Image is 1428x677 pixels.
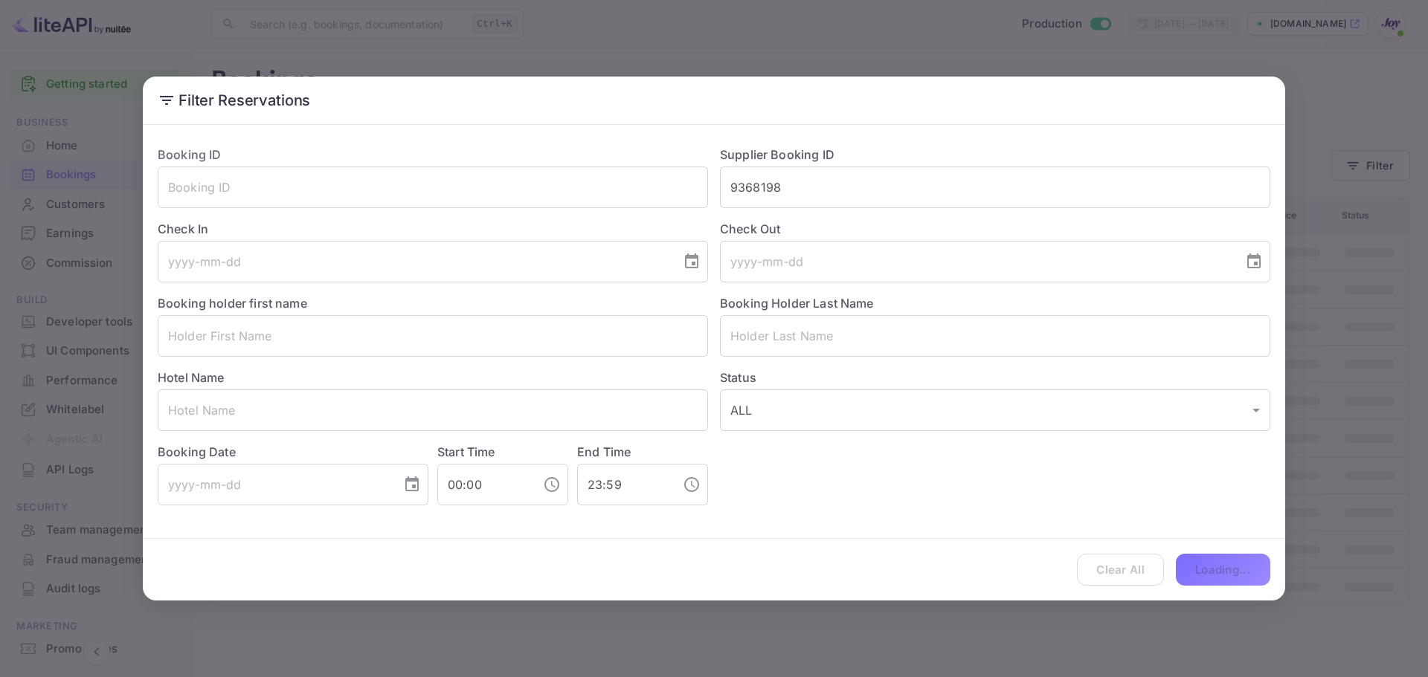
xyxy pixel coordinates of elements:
input: Booking ID [158,166,708,208]
input: Hotel Name [158,389,708,431]
label: End Time [577,444,631,459]
div: ALL [720,389,1270,431]
button: Choose date [677,247,707,276]
button: Choose date [1239,247,1269,276]
input: yyyy-mm-dd [158,464,391,505]
input: yyyy-mm-dd [720,241,1233,282]
label: Status [720,369,1270,386]
button: Choose time, selected time is 11:59 PM [677,470,707,499]
input: Holder First Name [158,315,708,357]
input: Holder Last Name [720,315,1270,357]
label: Check In [158,220,708,238]
input: Supplier Booking ID [720,166,1270,208]
button: Choose time, selected time is 12:00 AM [537,470,567,499]
label: Hotel Name [158,370,225,385]
label: Booking Date [158,443,428,461]
input: hh:mm [437,464,531,505]
label: Supplier Booking ID [720,147,834,162]
label: Booking holder first name [158,296,307,311]
input: hh:mm [577,464,671,505]
label: Check Out [720,220,1270,238]
label: Booking Holder Last Name [720,296,874,311]
label: Start Time [437,444,495,459]
button: Choose date [397,470,427,499]
h2: Filter Reservations [143,77,1285,124]
label: Booking ID [158,147,222,162]
input: yyyy-mm-dd [158,241,671,282]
